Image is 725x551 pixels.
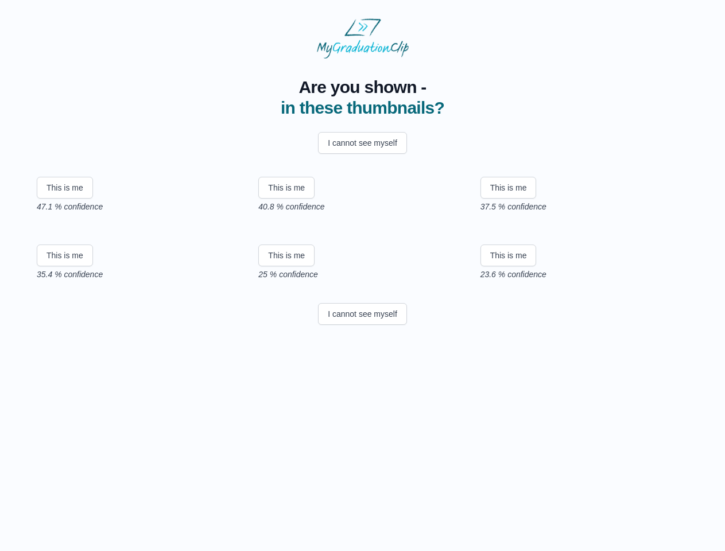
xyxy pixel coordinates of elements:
[258,177,315,199] button: This is me
[281,98,444,117] span: in these thumbnails?
[258,245,315,266] button: This is me
[318,132,407,154] button: I cannot see myself
[480,269,688,280] p: 23.6 % confidence
[281,77,444,98] span: Are you shown -
[37,177,93,199] button: This is me
[258,269,466,280] p: 25 % confidence
[317,18,409,59] img: MyGraduationClip
[318,303,407,325] button: I cannot see myself
[37,245,93,266] button: This is me
[258,201,466,212] p: 40.8 % confidence
[480,201,688,212] p: 37.5 % confidence
[480,177,537,199] button: This is me
[37,269,245,280] p: 35.4 % confidence
[480,245,537,266] button: This is me
[37,201,245,212] p: 47.1 % confidence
